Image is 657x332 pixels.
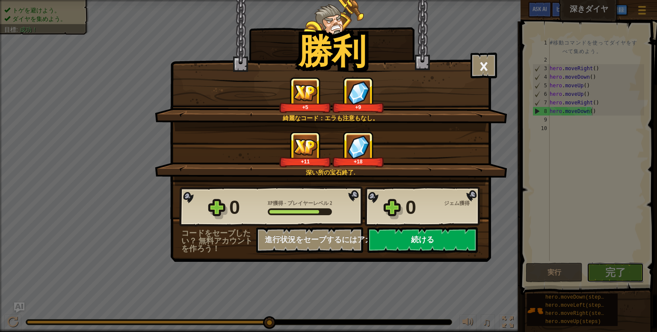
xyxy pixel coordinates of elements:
div: 綺麗なコード：エラも注意もなし。 [195,114,465,122]
div: 深い所の宝石終了. [195,168,465,177]
div: コードをセーブしたい？ 無料アカウントを作ろう！ [181,229,256,252]
img: XP獲得 [293,139,317,155]
button: 続ける [367,227,478,253]
div: +11 [281,158,329,165]
img: ジェム獲得 [347,135,370,159]
div: +9 [334,104,382,110]
span: XP獲得 [268,199,284,207]
button: 進行状況をセーブするにはアカウント登録をしてください [256,227,363,253]
span: プレイヤーレベル [286,199,330,207]
h1: 勝利 [298,32,366,69]
div: - [268,199,332,207]
span: 2 [330,199,332,207]
div: +5 [281,104,329,110]
img: ジェム獲得 [347,81,370,104]
div: 0 [405,194,439,221]
div: +18 [334,158,382,165]
div: ジェム獲得 [444,199,482,207]
button: × [471,53,497,78]
div: 0 [229,194,263,221]
img: XP獲得 [293,84,317,101]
